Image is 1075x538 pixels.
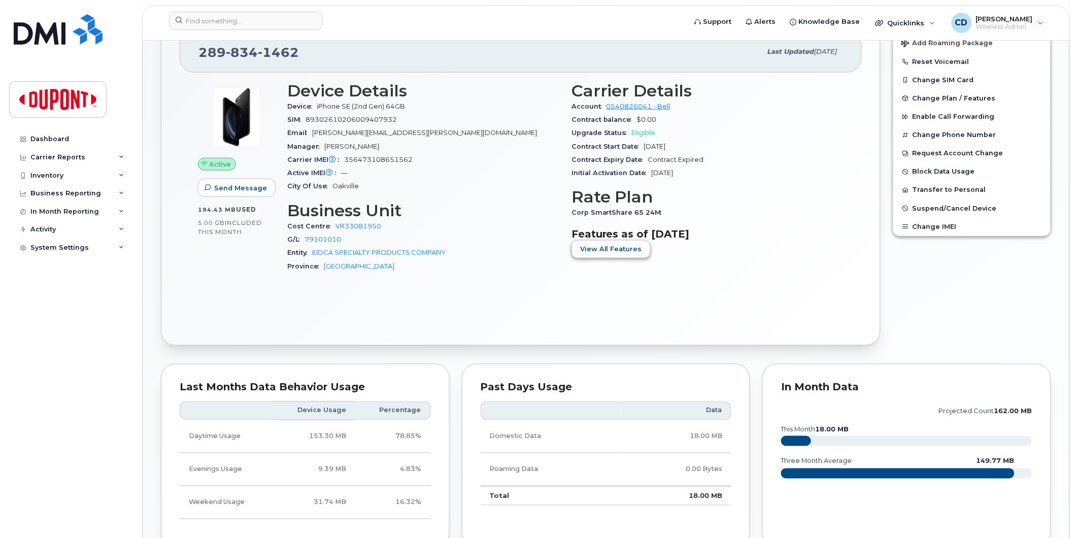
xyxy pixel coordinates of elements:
[198,45,299,60] span: 289
[572,116,637,123] span: Contract balance
[572,209,667,216] span: Corp SmartShare 65 24M
[893,218,1051,236] button: Change IMEI
[893,126,1051,144] button: Change Phone Number
[180,453,431,486] tr: Weekdays from 6:00pm to 8:00am
[312,249,446,256] a: EIDCA SPECIALTY PRODUCTS COMPANY
[893,199,1051,218] button: Suspend/Cancel Device
[258,45,299,60] span: 1462
[355,486,430,519] td: 16.32%
[198,219,225,226] span: 5.00 GB
[355,401,430,420] th: Percentage
[180,486,431,519] tr: Friday from 6:00pm to Monday 8:00am
[198,219,262,236] span: included this month
[287,82,559,100] h3: Device Details
[287,249,312,256] span: Entity
[324,262,394,270] a: [GEOGRAPHIC_DATA]
[955,17,968,29] span: CD
[814,48,837,55] span: [DATE]
[644,143,666,150] span: [DATE]
[893,181,1051,199] button: Transfer to Personal
[180,420,272,453] td: Daytime Usage
[481,420,621,453] td: Domestic Data
[214,183,267,193] span: Send Message
[781,426,849,433] text: this month
[481,383,732,393] div: Past Days Usage
[901,39,993,49] span: Add Roaming Package
[703,17,732,27] span: Support
[913,205,997,212] span: Suspend/Cancel Device
[287,262,324,270] span: Province
[767,48,814,55] span: Last updated
[781,457,852,465] text: three month average
[893,71,1051,89] button: Change SIM Card
[287,143,324,150] span: Manager
[572,143,644,150] span: Contract Start Date
[287,182,332,190] span: City Of Use
[287,103,317,110] span: Device
[893,89,1051,108] button: Change Plan / Features
[893,144,1051,162] button: Request Account Change
[355,453,430,486] td: 4.83%
[632,129,656,137] span: Eligible
[341,169,348,177] span: —
[893,32,1051,53] button: Add Roaming Package
[648,156,704,163] span: Contract Expired
[893,162,1051,181] button: Block Data Usage
[893,108,1051,126] button: Enable Call Forwarding
[868,13,943,33] div: Quicklinks
[481,453,621,486] td: Roaming Data
[287,236,305,243] span: G/L
[783,12,867,32] a: Knowledge Base
[287,201,559,220] h3: Business Unit
[781,383,1032,393] div: In Month Data
[893,53,1051,71] button: Reset Voicemail
[180,453,272,486] td: Evenings Usage
[198,179,276,197] button: Send Message
[572,156,648,163] span: Contract Expiry Date
[621,486,731,506] td: 18.00 MB
[799,17,860,27] span: Knowledge Base
[572,129,632,137] span: Upgrade Status
[913,94,996,102] span: Change Plan / Features
[637,116,657,123] span: $0.00
[180,383,431,393] div: Last Months Data Behavior Usage
[287,116,306,123] span: SIM
[580,244,642,254] span: View All Features
[306,116,397,123] span: 89302610206009407932
[572,103,607,110] span: Account
[572,188,844,206] h3: Rate Plan
[206,87,267,148] img: image20231002-3703462-1mz9tax.jpeg
[977,457,1015,465] text: 149.77 MB
[169,12,323,30] input: Find something...
[607,103,670,110] a: 0540826041 - Bell
[572,228,844,240] h3: Features as of [DATE]
[572,169,652,177] span: Initial Activation Date
[272,486,355,519] td: 31.74 MB
[976,23,1033,31] span: Wireless Admin
[198,206,236,213] span: 194.43 MB
[272,401,355,420] th: Device Usage
[324,143,379,150] span: [PERSON_NAME]
[335,222,381,230] a: VR33081950
[945,13,1051,33] div: Craig Duff
[976,15,1033,23] span: [PERSON_NAME]
[287,222,335,230] span: Cost Centre
[939,408,1032,415] text: projected count
[621,453,731,486] td: 0.00 Bytes
[621,420,731,453] td: 18.00 MB
[739,12,783,32] a: Alerts
[272,420,355,453] td: 153.30 MB
[344,156,413,163] span: 356473108651562
[305,236,341,243] a: 79101010
[287,169,341,177] span: Active IMEI
[816,426,849,433] tspan: 18.00 MB
[355,420,430,453] td: 78.85%
[572,240,651,258] button: View All Features
[755,17,776,27] span: Alerts
[180,486,272,519] td: Weekend Usage
[913,113,995,121] span: Enable Call Forwarding
[888,19,925,27] span: Quicklinks
[317,103,405,110] span: iPhone SE (2nd Gen) 64GB
[287,129,312,137] span: Email
[572,82,844,100] h3: Carrier Details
